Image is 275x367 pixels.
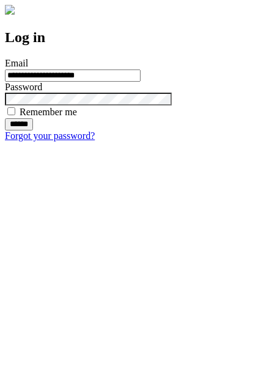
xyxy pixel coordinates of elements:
img: logo-4e3dc11c47720685a147b03b5a06dd966a58ff35d612b21f08c02c0306f2b779.png [5,5,15,15]
label: Email [5,58,28,68]
label: Remember me [20,107,77,117]
label: Password [5,82,42,92]
a: Forgot your password? [5,130,95,141]
h2: Log in [5,29,270,46]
